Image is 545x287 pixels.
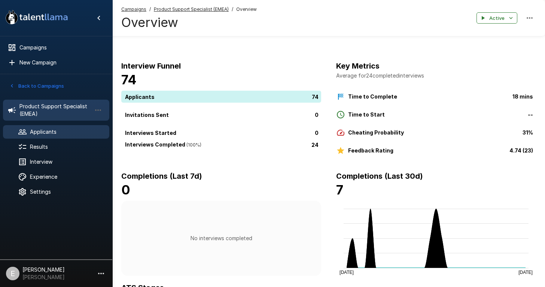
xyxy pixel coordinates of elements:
[121,61,181,70] b: Interview Funnel
[311,141,319,149] p: 24
[518,270,533,275] tspan: [DATE]
[348,111,385,118] b: Time to Start
[336,61,380,70] b: Key Metrics
[315,111,319,119] p: 0
[509,147,533,154] b: 4.74 (23)
[185,142,201,148] span: ( 100 %)
[523,129,533,136] b: 31%
[348,93,397,100] b: Time to Complete
[528,111,533,118] b: --
[512,93,533,100] b: 18 mins
[336,172,423,181] b: Completions (Last 30d)
[336,182,343,197] b: 7
[312,93,319,101] p: 74
[336,72,536,79] p: Average for 24 completed interviews
[121,172,202,181] b: Completions (Last 7d)
[121,72,137,87] b: 74
[315,129,319,137] p: 0
[477,12,517,24] button: Active
[340,270,354,275] tspan: [DATE]
[348,129,404,136] b: Cheating Probability
[121,15,257,30] h4: Overview
[121,182,130,197] b: 0
[348,147,393,154] b: Feedback Rating
[191,235,252,242] p: No interviews completed
[125,141,201,149] p: Interviews Completed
